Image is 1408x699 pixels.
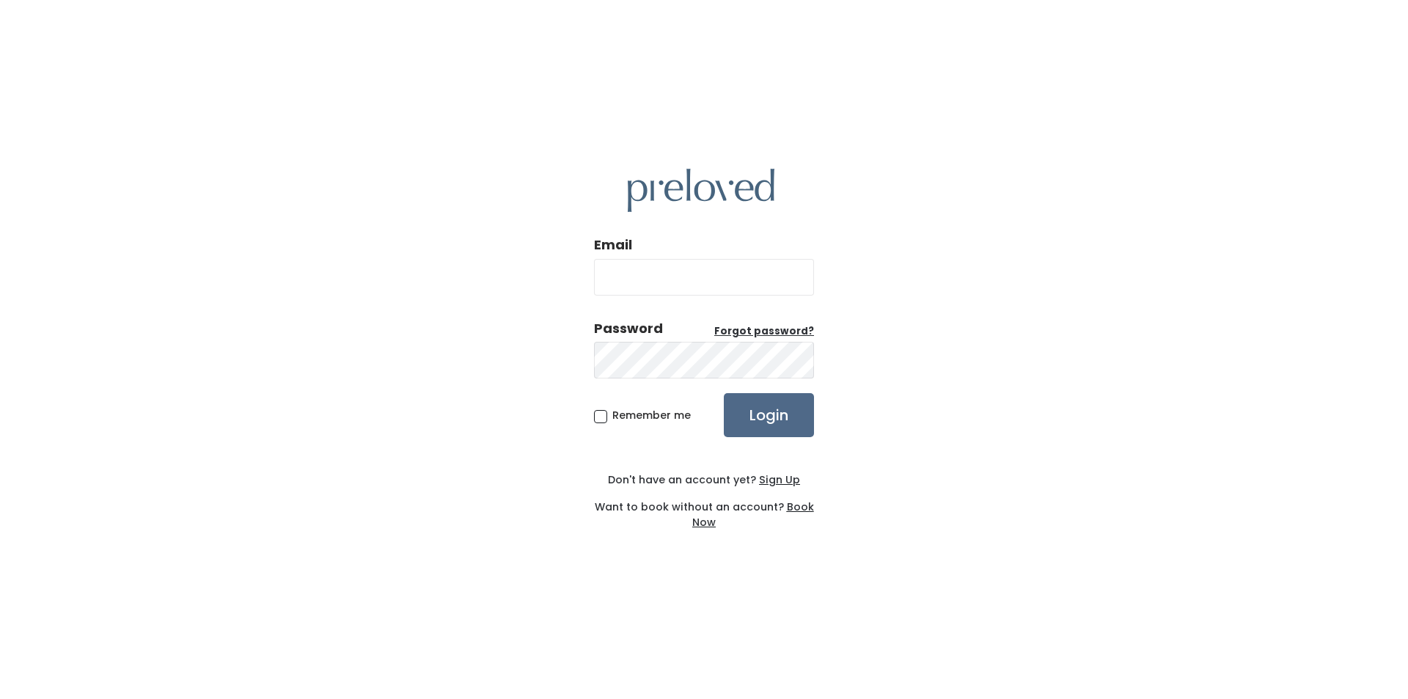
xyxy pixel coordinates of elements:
div: Password [594,319,663,338]
div: Want to book without an account? [594,488,814,530]
span: Remember me [612,408,691,422]
input: Login [724,393,814,437]
img: preloved logo [628,169,774,212]
u: Sign Up [759,472,800,487]
a: Sign Up [756,472,800,487]
div: Don't have an account yet? [594,472,814,488]
u: Forgot password? [714,324,814,338]
a: Forgot password? [714,324,814,339]
a: Book Now [692,499,814,530]
label: Email [594,235,632,255]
